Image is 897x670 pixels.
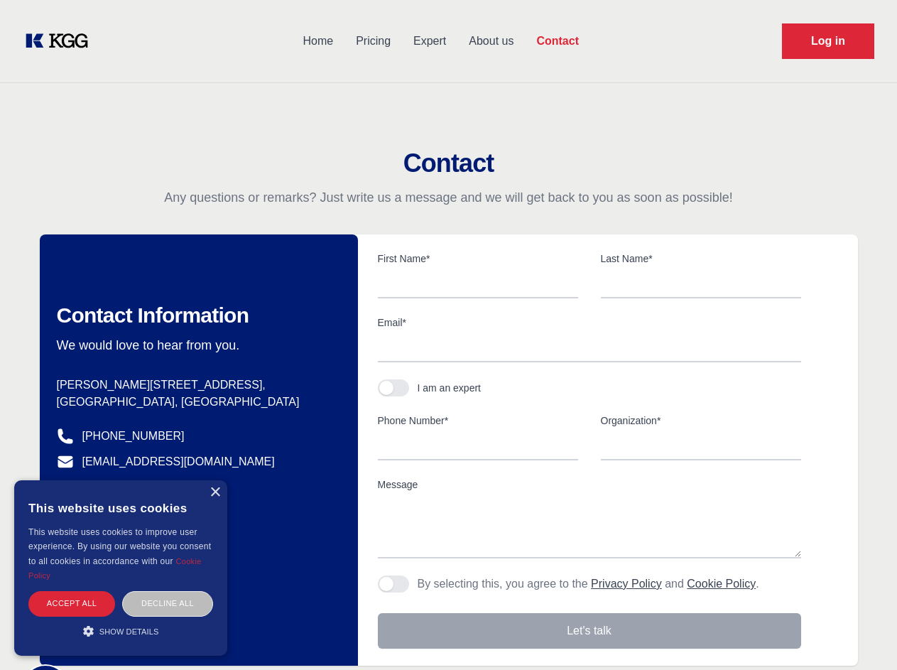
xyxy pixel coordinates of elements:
a: Contact [525,23,590,60]
p: [GEOGRAPHIC_DATA], [GEOGRAPHIC_DATA] [57,394,335,411]
iframe: Chat Widget [826,602,897,670]
a: KOL Knowledge Platform: Talk to Key External Experts (KEE) [23,30,99,53]
a: @knowledgegategroup [57,479,198,496]
label: Email* [378,315,801,330]
span: This website uses cookies to improve user experience. By using our website you consent to all coo... [28,527,211,566]
h2: Contact [17,149,880,178]
a: About us [457,23,525,60]
a: Home [291,23,344,60]
p: By selecting this, you agree to the and . [418,576,759,593]
div: Close [210,487,220,498]
a: Privacy Policy [591,578,662,590]
label: Last Name* [601,252,801,266]
button: Let's talk [378,613,801,649]
div: I am an expert [418,381,482,395]
a: [EMAIL_ADDRESS][DOMAIN_NAME] [82,453,275,470]
a: Cookie Policy [687,578,756,590]
label: Organization* [601,414,801,428]
p: We would love to hear from you. [57,337,335,354]
div: Show details [28,624,213,638]
p: Any questions or remarks? Just write us a message and we will get back to you as soon as possible! [17,189,880,206]
a: Expert [402,23,457,60]
a: Pricing [344,23,402,60]
h2: Contact Information [57,303,335,328]
div: This website uses cookies [28,491,213,525]
label: First Name* [378,252,578,266]
div: Accept all [28,591,115,616]
span: Show details [99,627,159,636]
div: Decline all [122,591,213,616]
a: Cookie Policy [28,557,202,580]
label: Phone Number* [378,414,578,428]
a: Request Demo [782,23,874,59]
a: [PHONE_NUMBER] [82,428,185,445]
label: Message [378,477,801,492]
p: [PERSON_NAME][STREET_ADDRESS], [57,377,335,394]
